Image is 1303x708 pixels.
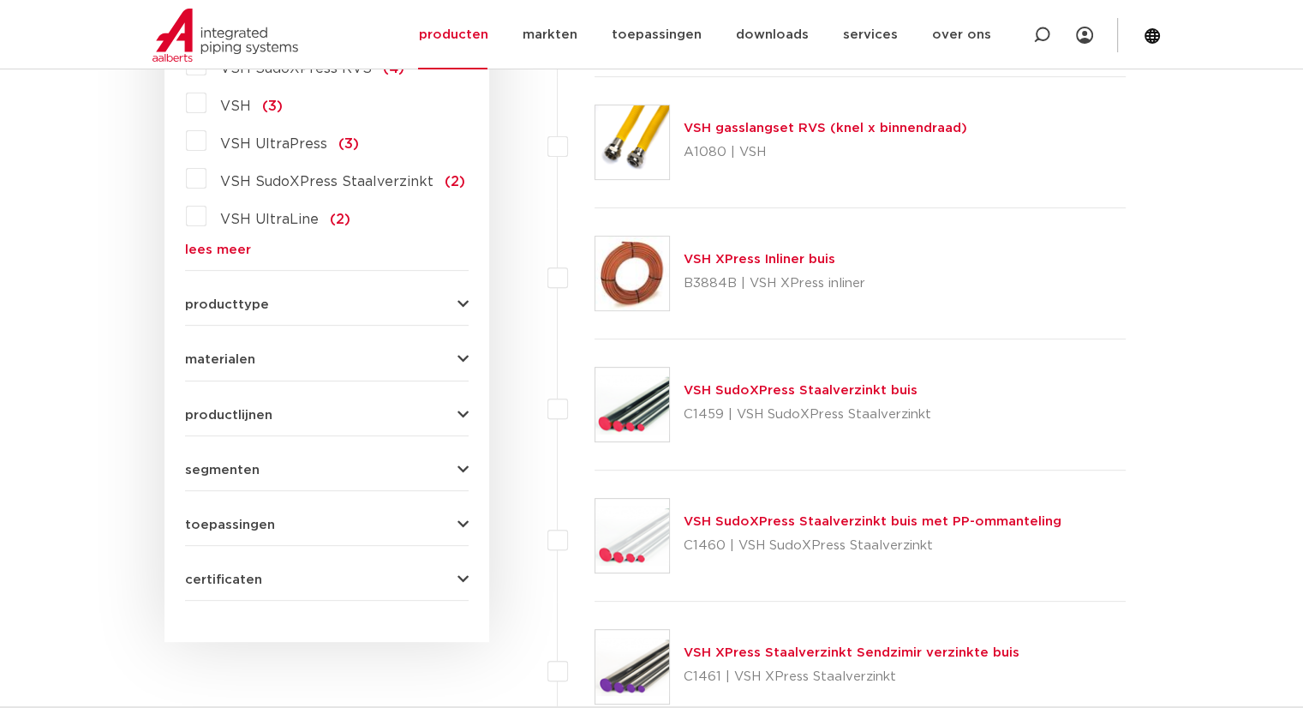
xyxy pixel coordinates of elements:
[185,298,469,311] button: producttype
[220,99,251,113] span: VSH
[185,298,269,311] span: producttype
[185,519,275,531] span: toepassingen
[684,384,917,397] a: VSH SudoXPress Staalverzinkt buis
[445,175,465,189] span: (2)
[185,519,469,531] button: toepassingen
[330,213,350,226] span: (2)
[684,401,931,429] p: C1459 | VSH SudoXPress Staalverzinkt
[220,213,319,226] span: VSH UltraLine
[185,464,260,477] span: segmenten
[595,499,669,573] img: Thumbnail for VSH SudoXPress Staalverzinkt buis met PP-ommanteling
[185,464,469,477] button: segmenten
[684,515,1061,528] a: VSH SudoXPress Staalverzinkt buis met PP-ommanteling
[185,409,272,422] span: productlijnen
[220,175,433,189] span: VSH SudoXPress Staalverzinkt
[684,663,1019,691] p: C1461 | VSH XPress Staalverzinkt
[595,368,669,441] img: Thumbnail for VSH SudoXPress Staalverzinkt buis
[185,353,469,366] button: materialen
[185,409,469,422] button: productlijnen
[684,532,1061,560] p: C1460 | VSH SudoXPress Staalverzinkt
[185,243,469,256] a: lees meer
[595,630,669,704] img: Thumbnail for VSH XPress Staalverzinkt Sendzimir verzinkte buis
[684,270,865,297] p: B3884B | VSH XPress inliner
[684,122,967,135] a: VSH gasslangset RVS (knel x binnendraad)
[595,105,669,179] img: Thumbnail for VSH gasslangset RVS (knel x binnendraad)
[185,573,469,586] button: certificaten
[684,646,1019,659] a: VSH XPress Staalverzinkt Sendzimir verzinkte buis
[684,139,967,166] p: A1080 | VSH
[338,137,359,151] span: (3)
[185,353,255,366] span: materialen
[220,137,327,151] span: VSH UltraPress
[185,573,262,586] span: certificaten
[595,237,669,310] img: Thumbnail for VSH XPress Inliner buis
[684,253,835,266] a: VSH XPress Inliner buis
[262,99,283,113] span: (3)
